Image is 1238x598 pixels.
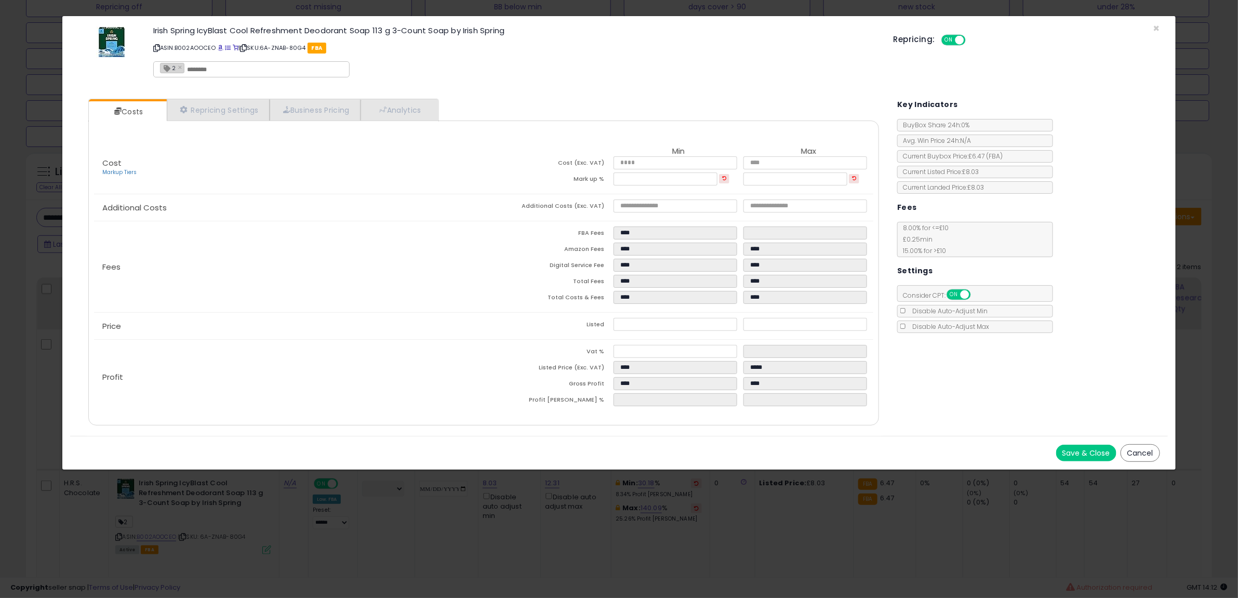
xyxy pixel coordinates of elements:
[225,44,231,52] a: All offer listings
[233,44,238,52] a: Your listing only
[968,152,1003,161] span: £6.47
[484,156,614,172] td: Cost (Exc. VAT)
[94,322,484,330] p: Price
[167,99,270,121] a: Repricing Settings
[94,159,484,177] p: Cost
[153,39,878,56] p: ASIN: B002AOOCEO | SKU: 6A-ZNAB-80G4
[894,35,935,44] h5: Repricing:
[898,183,984,192] span: Current Landed Price: £8.03
[897,201,917,214] h5: Fees
[897,98,958,111] h5: Key Indicators
[153,26,878,34] h3: Irish Spring IcyBlast Cool Refreshment Deodorant Soap 113 g 3-Count Soap by Irish Spring
[484,393,614,409] td: Profit [PERSON_NAME] %
[484,227,614,243] td: FBA Fees
[743,147,873,156] th: Max
[484,243,614,259] td: Amazon Fees
[898,235,933,244] span: £0.25 min
[942,36,955,45] span: ON
[94,204,484,212] p: Additional Costs
[102,168,137,176] a: Markup Tiers
[898,223,949,255] span: 8.00 % for <= £10
[898,291,984,300] span: Consider CPT:
[948,290,961,299] span: ON
[96,26,127,58] img: 51LuoYHi36L._SL60_.jpg
[897,264,933,277] h5: Settings
[969,290,986,299] span: OFF
[484,318,614,334] td: Listed
[907,322,989,331] span: Disable Auto-Adjust Max
[94,263,484,271] p: Fees
[178,62,184,72] a: ×
[161,63,176,72] span: 2
[898,121,969,129] span: BuyBox Share 24h: 0%
[898,167,979,176] span: Current Listed Price: £8.03
[361,99,437,121] a: Analytics
[94,373,484,381] p: Profit
[484,275,614,291] td: Total Fees
[484,200,614,216] td: Additional Costs (Exc. VAT)
[898,246,946,255] span: 15.00 % for > £10
[308,43,327,54] span: FBA
[898,136,971,145] span: Avg. Win Price 24h: N/A
[1121,444,1160,462] button: Cancel
[484,291,614,307] td: Total Costs & Fees
[614,147,743,156] th: Min
[484,172,614,189] td: Mark up %
[89,101,166,122] a: Costs
[986,152,1003,161] span: ( FBA )
[964,36,980,45] span: OFF
[484,377,614,393] td: Gross Profit
[1056,445,1116,461] button: Save & Close
[484,259,614,275] td: Digital Service Fee
[1153,21,1160,36] span: ×
[898,152,1003,161] span: Current Buybox Price:
[218,44,223,52] a: BuyBox page
[484,361,614,377] td: Listed Price (Exc. VAT)
[484,345,614,361] td: Vat %
[270,99,361,121] a: Business Pricing
[907,307,988,315] span: Disable Auto-Adjust Min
